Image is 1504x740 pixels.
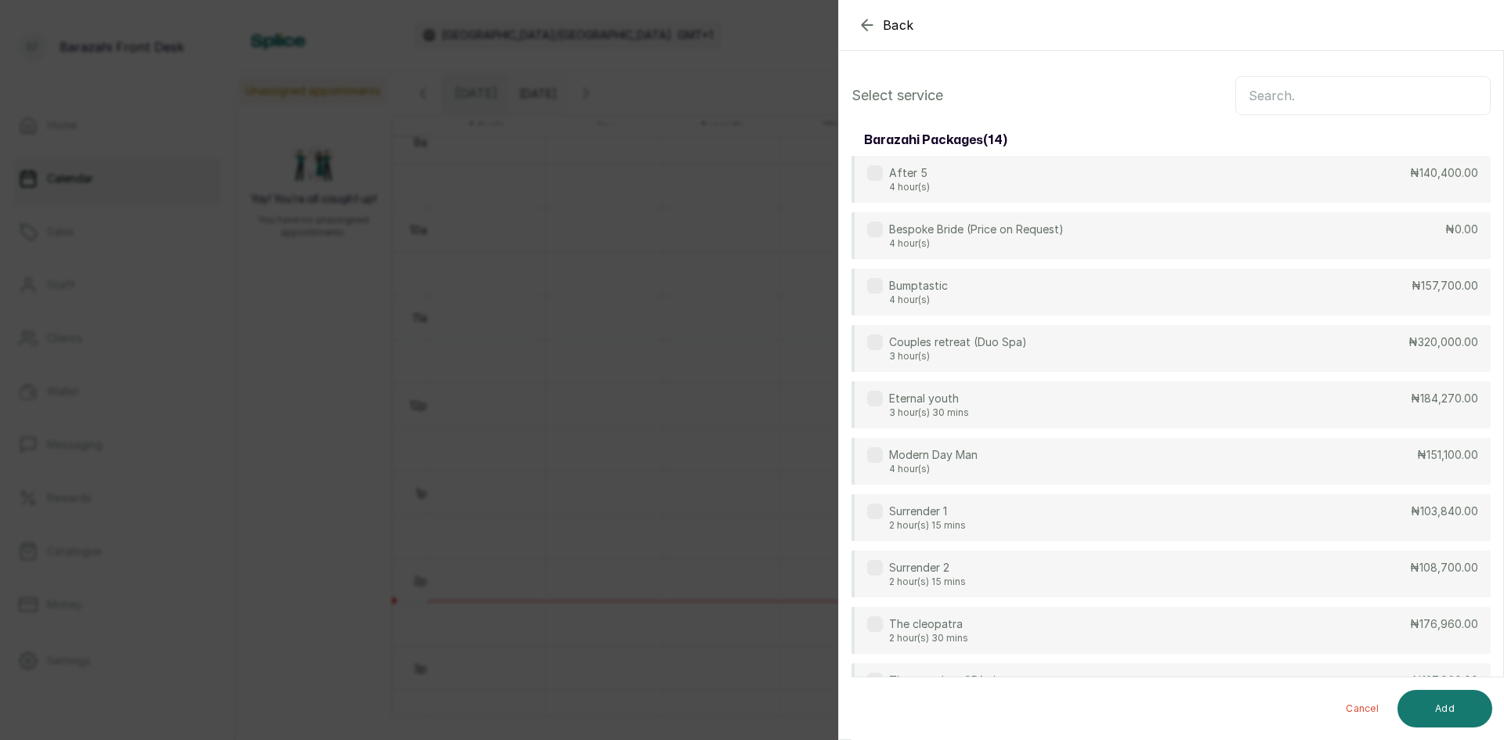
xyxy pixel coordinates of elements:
p: ₦0.00 [1445,222,1478,237]
p: 4 hour(s) [889,237,1064,250]
h3: barazahi packages ( 14 ) [864,131,1007,150]
p: After 5 [889,165,930,181]
p: ₦151,100.00 [1417,447,1478,463]
p: 4 hour(s) [889,463,978,475]
p: ₦103,840.00 [1411,504,1478,519]
span: Back [883,16,914,34]
p: 3 hour(s) [889,350,1027,363]
button: Cancel [1333,690,1391,727]
p: ₦108,700.00 [1410,560,1478,576]
p: The complete SPA detox [889,673,1020,688]
p: 4 hour(s) [889,294,948,306]
p: ₦157,700.00 [1412,278,1478,294]
p: Surrender 1 [889,504,966,519]
p: ₦137,960.00 [1412,673,1478,688]
p: Couples retreat (Duo Spa) [889,334,1027,350]
p: Modern Day Man [889,447,978,463]
p: Select service [851,85,943,106]
p: ₦176,960.00 [1410,616,1478,632]
p: ₦184,270.00 [1411,391,1478,406]
p: 2 hour(s) 15 mins [889,519,966,532]
p: 4 hour(s) [889,181,930,193]
p: Eternal youth [889,391,969,406]
p: Bespoke Bride (Price on Request) [889,222,1064,237]
p: The cleopatra [889,616,968,632]
p: Bumptastic [889,278,948,294]
p: ₦320,000.00 [1408,334,1478,350]
p: 2 hour(s) 15 mins [889,576,966,588]
p: Surrender 2 [889,560,966,576]
p: 2 hour(s) 30 mins [889,632,968,644]
button: Back [858,16,914,34]
p: ₦140,400.00 [1410,165,1478,181]
button: Add [1397,690,1492,727]
p: 3 hour(s) 30 mins [889,406,969,419]
input: Search. [1235,76,1491,115]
